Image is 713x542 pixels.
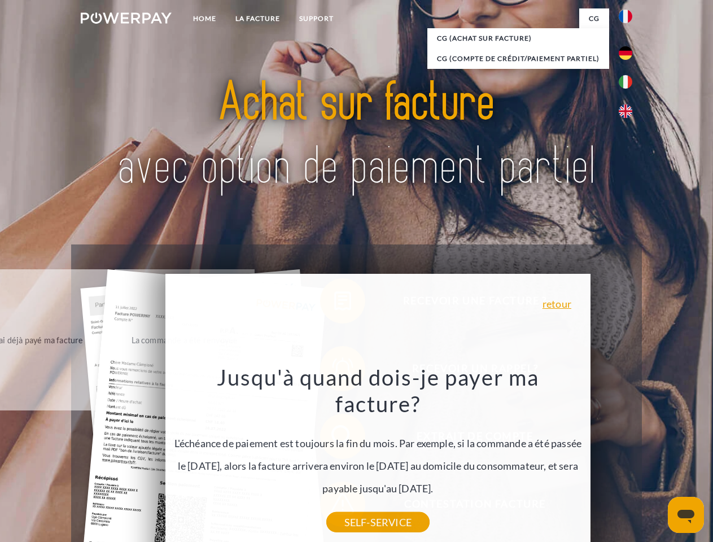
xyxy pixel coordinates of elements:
[619,104,632,118] img: en
[668,497,704,533] iframe: Bouton de lancement de la fenêtre de messagerie
[619,10,632,23] img: fr
[427,28,609,49] a: CG (achat sur facture)
[108,54,605,216] img: title-powerpay_fr.svg
[579,8,609,29] a: CG
[81,12,172,24] img: logo-powerpay-white.svg
[121,332,248,347] div: La commande a été renvoyée
[290,8,343,29] a: Support
[619,75,632,89] img: it
[183,8,226,29] a: Home
[619,46,632,60] img: de
[427,49,609,69] a: CG (Compte de crédit/paiement partiel)
[543,299,571,309] a: retour
[172,364,584,418] h3: Jusqu'à quand dois-je payer ma facture?
[326,512,430,532] a: SELF-SERVICE
[226,8,290,29] a: LA FACTURE
[172,364,584,522] div: L'échéance de paiement est toujours la fin du mois. Par exemple, si la commande a été passée le [...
